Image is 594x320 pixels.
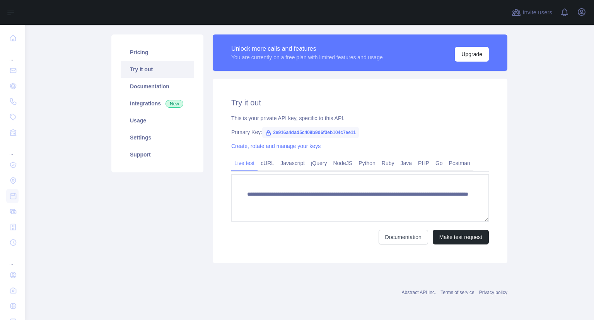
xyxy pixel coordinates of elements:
[231,53,383,61] div: You are currently on a free plan with limited features and usage
[330,157,355,169] a: NodeJS
[166,100,183,108] span: New
[433,230,489,244] button: Make test request
[231,114,489,122] div: This is your private API key, specific to this API.
[446,157,473,169] a: Postman
[121,129,194,146] a: Settings
[522,8,552,17] span: Invite users
[379,157,398,169] a: Ruby
[262,127,359,138] span: 2e916a4dad5c409b9d6f3eb104c7ee11
[398,157,415,169] a: Java
[6,141,19,157] div: ...
[440,290,474,295] a: Terms of service
[6,251,19,267] div: ...
[231,157,258,169] a: Live test
[121,61,194,78] a: Try it out
[231,44,383,53] div: Unlock more calls and features
[415,157,432,169] a: PHP
[277,157,308,169] a: Javascript
[121,44,194,61] a: Pricing
[121,78,194,95] a: Documentation
[355,157,379,169] a: Python
[121,112,194,129] a: Usage
[402,290,436,295] a: Abstract API Inc.
[379,230,428,244] a: Documentation
[6,46,19,62] div: ...
[121,146,194,163] a: Support
[258,157,277,169] a: cURL
[510,6,554,19] button: Invite users
[455,47,489,62] button: Upgrade
[121,95,194,112] a: Integrations New
[432,157,446,169] a: Go
[231,128,489,136] div: Primary Key:
[231,143,321,149] a: Create, rotate and manage your keys
[308,157,330,169] a: jQuery
[479,290,507,295] a: Privacy policy
[231,97,489,108] h2: Try it out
